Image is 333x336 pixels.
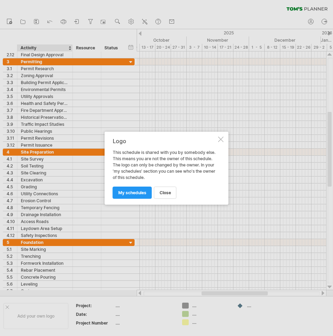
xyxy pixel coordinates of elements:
[160,190,171,195] span: close
[154,187,177,199] a: close
[113,138,217,144] div: Logo
[113,187,152,199] a: my schedules
[113,138,217,198] div: This schedule is shared with you by somebody else. This means you are not the owner of this sched...
[118,190,146,195] span: my schedules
